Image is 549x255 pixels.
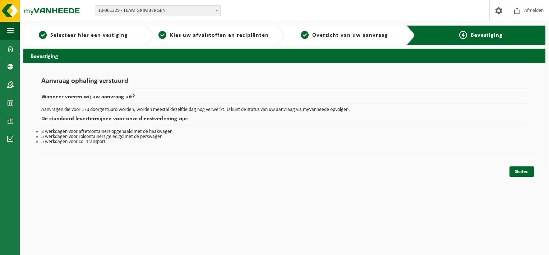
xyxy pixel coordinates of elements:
[312,32,388,38] span: Overzicht van uw aanvraag
[158,31,166,39] span: 2
[39,31,47,39] span: 1
[41,134,527,139] li: 5 werkdagen voor rolcontainers geledigd met de perswagen
[170,32,269,38] span: Kies uw afvalstoffen en recipiënten
[41,94,527,104] h2: Wanneer voeren wij uw aanvraag uit?
[23,49,545,63] h2: Bevestiging
[301,31,309,39] span: 3
[471,32,503,38] span: Bevestiging
[288,31,401,40] a: 3Overzicht van uw aanvraag
[41,77,527,89] h1: Aanvraag ophaling verstuurd
[157,31,270,40] a: 2Kies uw afvalstoffen en recipiënten
[95,6,220,16] span: 10-961329 - TEAM GRIMBERGEN
[41,129,527,134] li: 3 werkdagen voor afzetcontainers opgehaald met de haakwagen
[41,107,527,112] p: Aanvragen die voor 17u doorgestuurd worden, worden meestal dezelfde dag nog verwerkt. U kunt de s...
[459,31,467,39] span: 4
[41,116,527,126] h2: De standaard levertermijnen voor onze dienstverlening zijn:
[27,31,139,40] a: 1Selecteer hier een vestiging
[95,5,221,16] span: 10-961329 - TEAM GRIMBERGEN
[509,166,534,177] a: Sluiten
[50,32,128,38] span: Selecteer hier een vestiging
[41,139,527,144] li: 5 werkdagen voor collitransport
